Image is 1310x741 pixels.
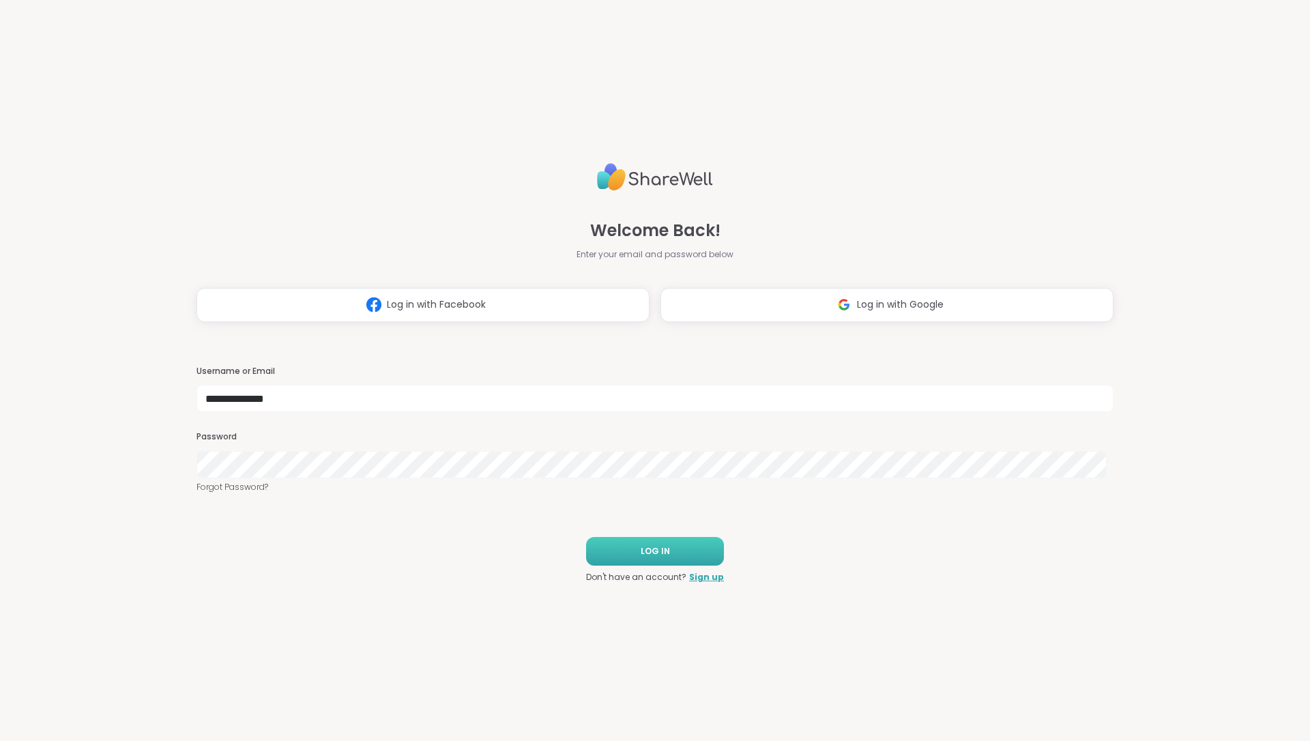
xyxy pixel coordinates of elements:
img: ShareWell Logomark [361,292,387,317]
span: Enter your email and password below [577,248,733,261]
h3: Password [196,431,1113,443]
span: Don't have an account? [586,571,686,583]
span: Welcome Back! [590,218,720,243]
button: LOG IN [586,537,724,566]
h3: Username or Email [196,366,1113,377]
span: Log in with Google [857,297,944,312]
span: LOG IN [641,545,670,557]
button: Log in with Google [660,288,1113,322]
a: Sign up [689,571,724,583]
a: Forgot Password? [196,481,1113,493]
img: ShareWell Logomark [831,292,857,317]
img: ShareWell Logo [597,158,713,197]
button: Log in with Facebook [196,288,650,322]
span: Log in with Facebook [387,297,486,312]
